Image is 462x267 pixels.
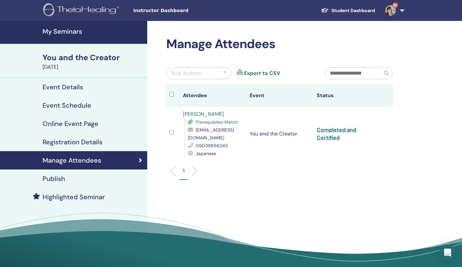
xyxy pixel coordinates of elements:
[246,107,313,161] td: You and the Creator
[43,27,143,35] h4: My Seminars
[43,120,98,128] h4: Online Event Page
[183,167,185,174] p: 1
[321,8,329,13] img: graduation-cap-white.svg
[317,126,356,141] a: Completed and Certified
[43,83,83,91] h4: Event Details
[43,63,143,71] div: [DATE]
[393,3,398,8] span: 9+
[313,84,381,107] th: Status
[43,3,121,18] img: logo.png
[188,127,234,141] span: [EMAIL_ADDRESS][DOMAIN_NAME]
[244,69,280,77] a: Export to CSV
[171,69,201,77] div: Bulk Actions
[183,111,224,117] a: [PERSON_NAME]
[43,193,105,201] h4: Highlighted Seminar
[43,101,91,109] h4: Event Schedule
[133,7,231,14] span: Instructor Dashboard
[385,5,396,16] img: default.jpg
[196,143,228,149] span: 09039856245
[180,84,247,107] th: Attendee
[43,156,101,164] h4: Manage Attendees
[39,52,147,71] a: You and the Creator[DATE]
[316,5,380,17] a: Student Dashboard
[196,151,216,156] span: Japanese
[43,52,143,63] div: You and the Creator
[166,37,394,52] h2: Manage Attendees
[440,245,455,260] div: Open Intercom Messenger
[43,175,65,183] h4: Publish
[246,84,313,107] th: Event
[196,119,238,125] span: Prerequisites Match
[43,138,102,146] h4: Registration Details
